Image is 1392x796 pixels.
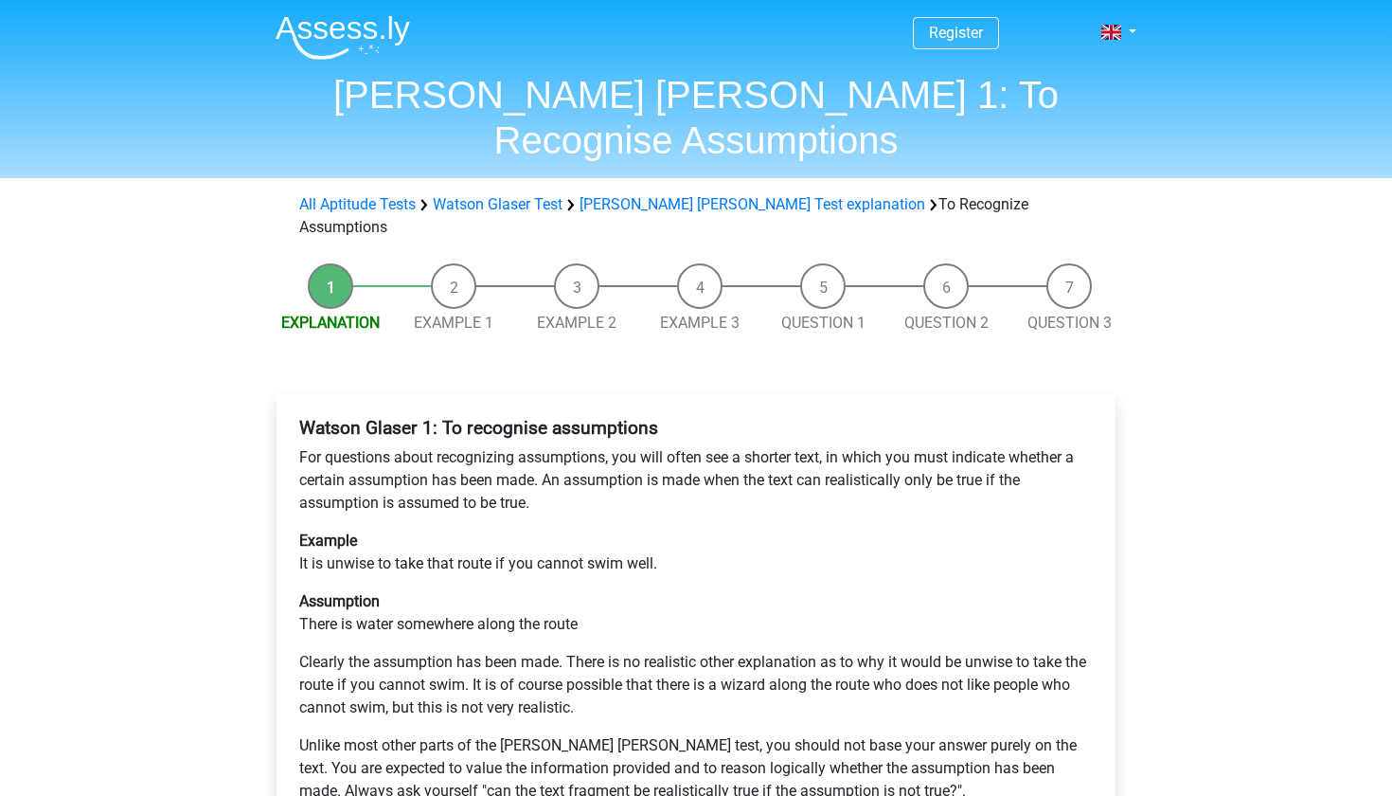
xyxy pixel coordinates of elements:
[660,314,740,332] a: Example 3
[292,193,1100,239] div: To Recognize Assumptions
[433,195,562,213] a: Watson Glaser Test
[281,314,380,332] a: Explanation
[929,24,983,42] a: Register
[299,446,1093,515] p: For questions about recognizing assumptions, you will often see a shorter text, in which you must...
[299,651,1093,719] p: Clearly the assumption has been made. There is no realistic other explanation as to why it would ...
[260,72,1132,163] h1: [PERSON_NAME] [PERSON_NAME] 1: To Recognise Assumptions
[299,592,380,610] b: Assumption
[299,195,416,213] a: All Aptitude Tests
[299,532,357,550] b: Example
[299,590,1093,636] p: There is water somewhere along the route
[537,314,616,332] a: Example 2
[299,417,658,439] b: Watson Glaser 1: To recognise assumptions
[1027,314,1112,332] a: Question 3
[904,314,989,332] a: Question 2
[580,195,925,213] a: [PERSON_NAME] [PERSON_NAME] Test explanation
[299,530,1093,575] p: It is unwise to take that route if you cannot swim well.
[276,15,410,60] img: Assessly
[781,314,866,332] a: Question 1
[414,314,493,332] a: Example 1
